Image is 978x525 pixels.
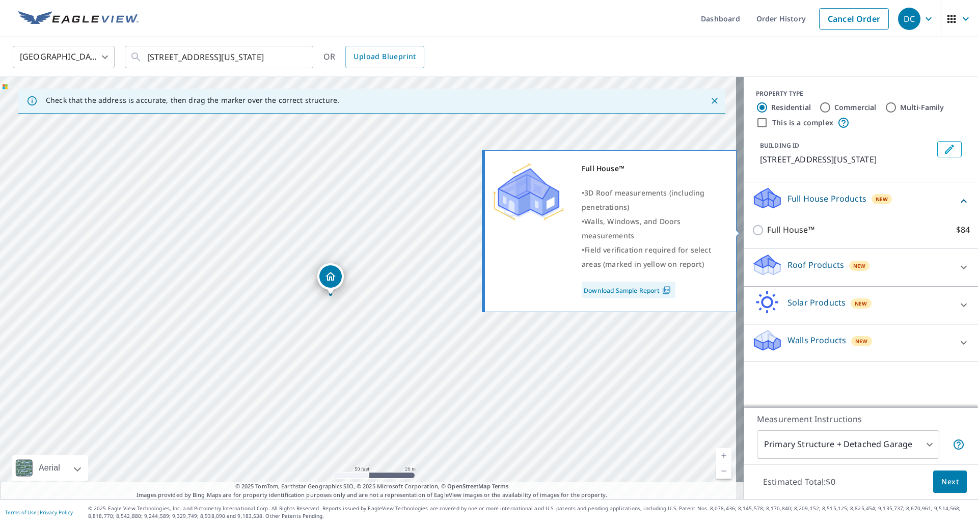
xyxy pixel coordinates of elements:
[36,455,63,481] div: Aerial
[855,299,867,308] span: New
[582,216,681,240] span: Walls, Windows, and Doors measurements
[941,476,959,488] span: Next
[716,463,731,479] a: Current Level 19, Zoom Out
[708,94,721,107] button: Close
[752,328,970,357] div: Walls ProductsNew
[937,141,962,157] button: Edit building 1
[757,413,965,425] p: Measurement Instructions
[767,224,814,236] p: Full House™
[492,482,509,490] a: Terms
[752,291,970,320] div: Solar ProductsNew
[757,430,939,459] div: Primary Structure + Detached Garage
[40,509,73,516] a: Privacy Policy
[956,224,970,236] p: $84
[900,102,944,113] label: Multi-Family
[787,296,846,309] p: Solar Products
[876,195,888,203] span: New
[771,102,811,113] label: Residential
[18,11,139,26] img: EV Logo
[660,286,673,295] img: Pdf Icon
[855,337,868,345] span: New
[760,153,933,165] p: [STREET_ADDRESS][US_STATE]
[787,259,844,271] p: Roof Products
[447,482,490,490] a: OpenStreetMap
[953,438,965,451] span: Your report will include the primary structure and a detached garage if one exists.
[582,214,723,243] div: •
[582,282,675,298] a: Download Sample Report
[755,471,844,493] p: Estimated Total: $0
[582,188,704,212] span: 3D Roof measurements (including penetrations)
[834,102,877,113] label: Commercial
[323,46,424,68] div: OR
[13,43,115,71] div: [GEOGRAPHIC_DATA]
[772,118,833,128] label: This is a complex
[819,8,889,30] a: Cancel Order
[582,161,723,176] div: Full House™
[493,161,564,223] img: Premium
[235,482,509,491] span: © 2025 TomTom, Earthstar Geographics SIO, © 2025 Microsoft Corporation, ©
[760,141,799,150] p: BUILDING ID
[582,243,723,271] div: •
[752,186,970,215] div: Full House ProductsNew
[756,89,966,98] div: PROPERTY TYPE
[5,509,37,516] a: Terms of Use
[345,46,424,68] a: Upload Blueprint
[88,505,973,520] p: © 2025 Eagle View Technologies, Inc. and Pictometry International Corp. All Rights Reserved. Repo...
[147,43,292,71] input: Search by address or latitude-longitude
[317,263,344,295] div: Dropped pin, building 1, Residential property, 4306 Dane Rd SW Iowa City, IA 52240
[46,96,339,105] p: Check that the address is accurate, then drag the marker over the correct structure.
[898,8,920,30] div: DC
[752,253,970,282] div: Roof ProductsNew
[5,509,73,515] p: |
[853,262,866,270] span: New
[787,192,866,205] p: Full House Products
[12,455,88,481] div: Aerial
[582,186,723,214] div: •
[787,334,846,346] p: Walls Products
[716,448,731,463] a: Current Level 19, Zoom In
[582,245,711,269] span: Field verification required for select areas (marked in yellow on report)
[933,471,967,493] button: Next
[354,50,416,63] span: Upload Blueprint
